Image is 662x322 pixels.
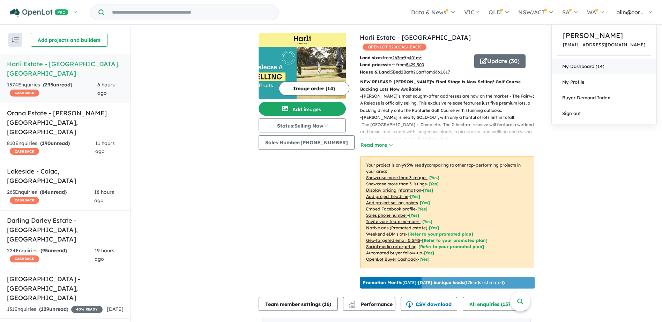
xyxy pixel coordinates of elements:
[7,216,124,244] h5: Darling Darley Estate - [GEOGRAPHIC_DATA] , [GEOGRAPHIC_DATA]
[7,274,124,302] h5: [GEOGRAPHIC_DATA] - [GEOGRAPHIC_DATA] , [GEOGRAPHIC_DATA]
[552,59,656,74] a: My Dashboard (14)
[392,55,405,60] u: 263 m
[417,206,427,212] span: [ Yes ]
[409,213,419,218] span: [ Yes ]
[405,55,422,60] span: to
[552,106,656,121] a: Sign out
[429,225,439,230] span: [Yes]
[404,162,427,168] b: 95 % ready
[409,55,422,60] u: 401 m
[366,181,427,186] u: Showcase more than 3 listings
[42,247,48,254] span: 95
[401,69,403,75] u: 2
[366,225,427,230] u: Native ads (Promoted estate)
[363,280,402,285] b: Promotion Month:
[360,93,540,114] p: - [PERSON_NAME]’s most sought-after addresses are now on the market - The Fairway A Release is of...
[562,79,585,85] span: My Profile
[420,55,422,59] sup: 2
[41,306,49,312] span: 129
[366,244,417,249] u: Social media retargeting
[7,108,124,137] h5: Orana Estate - [PERSON_NAME][GEOGRAPHIC_DATA] , [GEOGRAPHIC_DATA]
[39,306,68,312] strong: ( unread)
[552,74,656,90] a: My Profile
[360,69,391,75] b: House & Land:
[422,219,432,224] span: [ Yes ]
[10,90,39,97] span: CASHBACK
[616,9,644,16] span: blin@cor...
[360,55,382,60] b: Land sizes
[259,47,346,99] img: Harli Estate - Cranbourne West
[349,304,356,308] img: bar-chart.svg
[71,306,103,313] span: 40 % READY
[360,141,393,149] button: Read more
[366,256,418,262] u: OpenLot Buyer Cashback
[259,135,355,150] button: Sales Number:[PHONE_NUMBER]
[360,61,469,68] p: start from
[366,187,421,193] u: Display pricing information
[43,82,72,88] strong: ( unread)
[7,139,95,156] div: 810 Enquir ies
[7,59,124,78] h5: Harli Estate - [GEOGRAPHIC_DATA] , [GEOGRAPHIC_DATA]
[7,305,103,314] div: 131 Enquir ies
[563,30,645,41] a: [PERSON_NAME]
[42,140,51,146] span: 190
[363,44,426,51] span: OPENLOT $ 200 CASHBACK
[420,200,430,205] span: [ Yes ]
[10,197,39,204] span: CASHBACK
[279,82,349,95] button: Image order (14)
[406,301,413,308] img: download icon
[366,213,407,218] u: Sales phone number
[366,219,421,224] u: Invite your team members
[360,54,469,61] p: from
[7,188,94,205] div: 263 Enquir ies
[366,200,418,205] u: Add project selling-points
[343,297,395,311] button: Performance
[10,8,68,17] img: Openlot PRO Logo White
[408,231,473,237] span: [Refer to your promoted plan]
[360,121,540,143] p: - The [GEOGRAPHIC_DATA] is Complete. The 2-hectare reserve will feature a wetland and basin lands...
[360,69,469,76] p: Bed Bath Car from
[360,78,534,93] p: NEW RELEASE: [PERSON_NAME]'s Final Stage is Now Selling! Golf Course Backing Lots Now Available
[42,189,47,195] span: 84
[10,148,39,155] span: CASHBACK
[563,42,645,47] a: [EMAIL_ADDRESS][DOMAIN_NAME]
[552,90,656,106] a: Buyer Demand Index
[391,69,393,75] u: 3
[259,118,346,132] button: Status:Selling Now
[424,250,434,255] span: [Yes]
[403,55,405,59] sup: 2
[419,256,430,262] span: [Yes]
[360,114,540,121] p: - [PERSON_NAME] is nearly SOLD-OUT, with only a hanful of lots left in total!
[259,33,346,99] a: Harli Estate - Cranbourne West LogoHarli Estate - Cranbourne West
[429,181,439,186] span: [ Yes ]
[401,297,457,311] button: CSV download
[418,244,484,249] span: [Refer to your promoted plan]
[349,301,355,305] img: line-chart.svg
[107,306,124,312] span: [DATE]
[360,62,385,67] b: Land prices
[7,81,97,98] div: 1574 Enquir ies
[97,82,115,96] span: 6 hours ago
[422,238,488,243] span: [Refer to your promoted plan]
[259,297,338,311] button: Team member settings (16)
[360,33,471,41] a: Harli Estate - [GEOGRAPHIC_DATA]
[40,140,70,146] strong: ( unread)
[261,36,343,44] img: Harli Estate - Cranbourne West Logo
[463,297,526,311] button: All enquiries (1574)
[45,82,53,88] span: 295
[429,175,439,180] span: [ Yes ]
[259,102,346,116] button: Add images
[366,238,420,243] u: Geo-targeted email & SMS
[413,69,416,75] u: 2
[40,247,67,254] strong: ( unread)
[40,189,67,195] strong: ( unread)
[95,247,114,262] span: 19 hours ago
[410,194,420,199] span: [ Yes ]
[350,301,393,307] span: Performance
[434,280,464,285] b: 6 unique leads
[94,189,114,204] span: 18 hours ago
[95,140,115,155] span: 11 hours ago
[31,33,107,47] button: Add projects and builders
